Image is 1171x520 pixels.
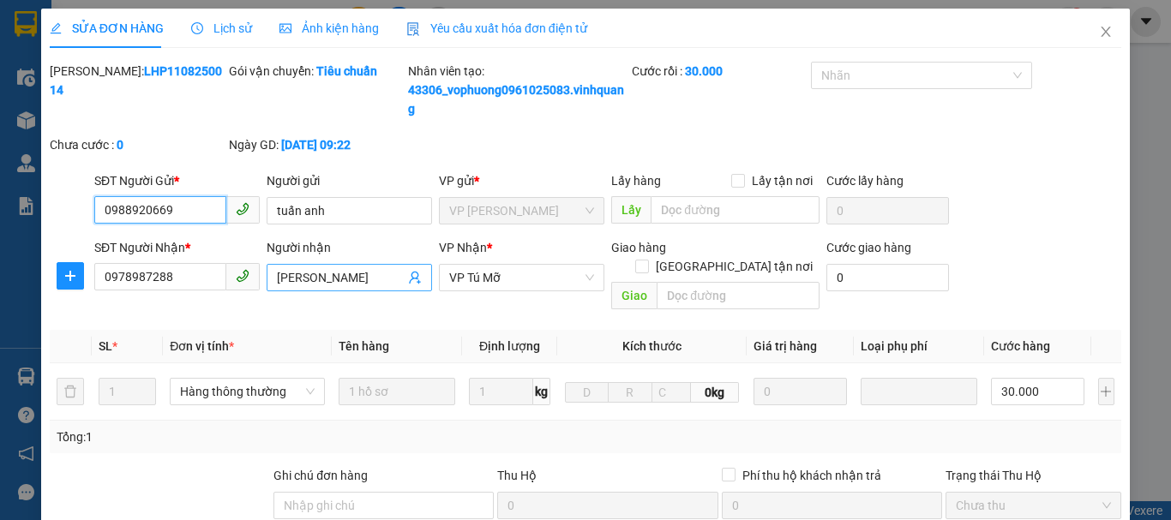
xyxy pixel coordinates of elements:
span: [GEOGRAPHIC_DATA] tận nơi [649,257,820,276]
span: 0kg [691,382,740,403]
b: 30.000 [685,64,723,78]
span: plus [57,269,83,283]
span: Giao hàng [611,241,666,254]
span: phone [236,202,249,216]
input: Cước lấy hàng [826,197,949,224]
span: Phí thu hộ khách nhận trả [736,466,888,485]
div: Cước rồi : [632,62,808,81]
div: Tổng: 1 [57,427,453,446]
div: Gói vận chuyển: [229,62,405,81]
input: 0 [754,378,847,405]
span: kg [533,378,550,405]
div: Trạng thái Thu Hộ [946,466,1121,485]
span: VP Nhận [439,241,487,254]
span: Đơn vị tính [170,339,234,353]
span: Kích thước [622,339,682,353]
th: Loại phụ phí [854,330,984,363]
label: Cước giao hàng [826,241,911,254]
input: C [652,382,691,403]
b: 0 [117,138,123,152]
span: Tên hàng [339,339,389,353]
input: Ghi chú đơn hàng [273,492,494,519]
button: delete [57,378,84,405]
span: Định lượng [479,339,540,353]
span: SỬA ĐƠN HÀNG [50,21,164,35]
button: plus [1098,378,1114,405]
input: D [565,382,609,403]
span: Giao [611,282,657,309]
div: Chưa cước : [50,135,225,154]
img: icon [406,22,420,36]
button: plus [57,262,84,290]
span: Giá trị hàng [754,339,817,353]
span: Cước hàng [991,339,1050,353]
label: Ghi chú đơn hàng [273,469,368,482]
input: R [608,382,652,403]
b: 43306_vophuong0961025083.vinhquang [408,83,624,116]
input: Dọc đường [651,196,820,224]
div: SĐT Người Gửi [94,171,260,190]
div: [PERSON_NAME]: [50,62,225,99]
b: [DATE] 09:22 [281,138,351,152]
span: Yêu cầu xuất hóa đơn điện tử [406,21,587,35]
span: Thu Hộ [497,469,537,482]
span: Hàng thông thường [180,379,315,404]
span: picture [279,22,291,34]
label: Cước lấy hàng [826,174,904,188]
span: close [1099,25,1113,39]
span: Chưa thu [956,493,1111,518]
input: Dọc đường [657,282,820,309]
span: user-add [408,271,422,284]
span: Ảnh kiện hàng [279,21,379,35]
b: Tiêu chuẩn [316,64,377,78]
span: phone [236,269,249,283]
span: edit [50,22,62,34]
input: Cước giao hàng [826,264,949,291]
span: SL [99,339,112,353]
span: VP LÊ HỒNG PHONG [449,198,594,224]
div: Ngày GD: [229,135,405,154]
div: SĐT Người Nhận [94,238,260,257]
div: Người nhận [267,238,432,257]
span: Lấy [611,196,651,224]
input: VD: Bàn, Ghế [339,378,455,405]
div: VP gửi [439,171,604,190]
button: Close [1082,9,1130,57]
span: clock-circle [191,22,203,34]
div: Nhân viên tạo: [408,62,628,118]
span: VP Tú Mỡ [449,265,594,290]
span: Lấy hàng [611,174,661,188]
span: Lấy tận nơi [745,171,820,190]
span: Lịch sử [191,21,252,35]
div: Người gửi [267,171,432,190]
